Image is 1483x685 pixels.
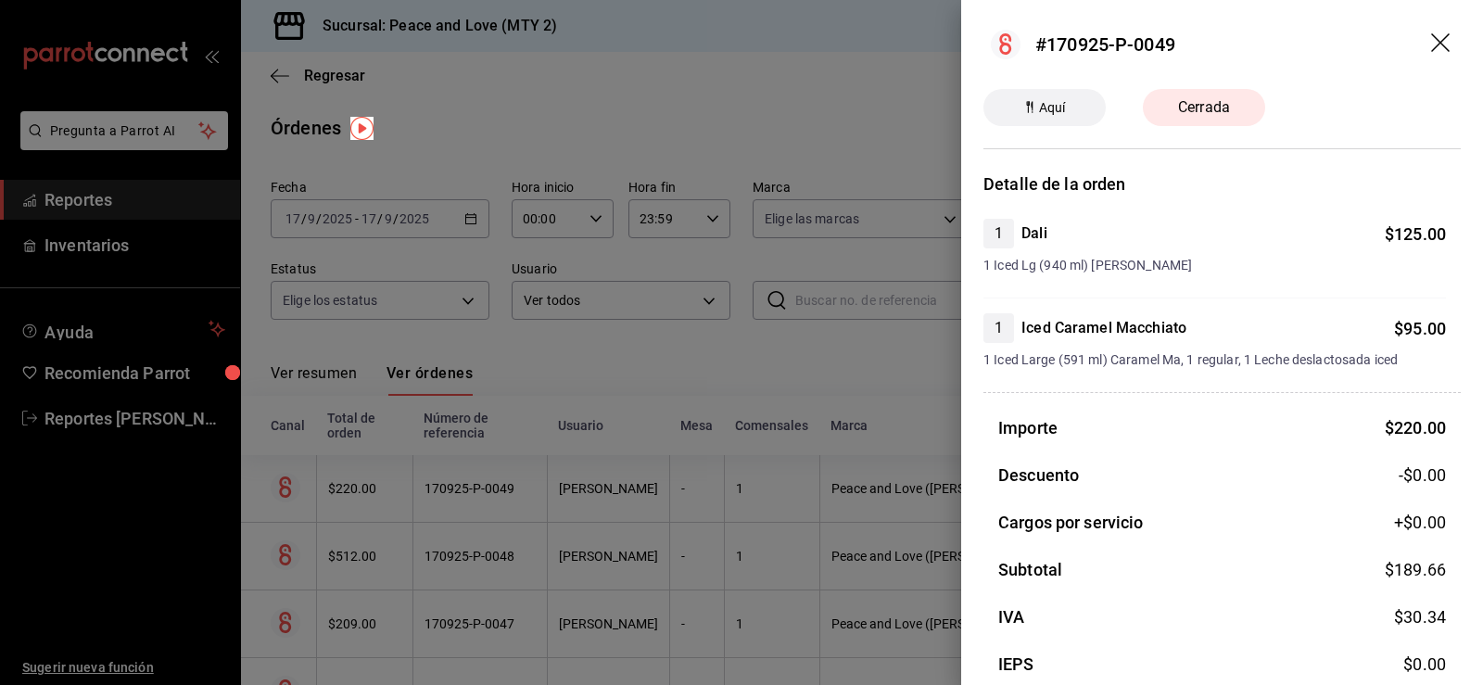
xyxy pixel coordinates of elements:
[983,222,1014,245] span: 1
[1021,317,1186,339] h4: Iced Caramel Macchiato
[998,463,1079,488] h3: Descuento
[998,557,1062,582] h3: Subtotal
[1167,96,1241,119] span: Cerrada
[983,350,1446,370] span: 1 Iced Large (591 ml) Caramel Ma, 1 regular, 1 Leche deslactosada iced
[1035,31,1175,58] div: #170925-P-0049
[983,256,1446,275] span: 1 Iced Lg (940 ml) [PERSON_NAME]
[1394,607,1446,627] span: $ 30.34
[1385,560,1446,579] span: $ 189.66
[1394,510,1446,535] span: +$ 0.00
[1385,418,1446,438] span: $ 220.00
[1032,98,1073,118] span: Aquí
[1021,222,1047,245] h4: Dali
[998,510,1144,535] h3: Cargos por servicio
[1403,654,1446,674] span: $ 0.00
[1431,33,1453,56] button: drag
[1394,319,1446,338] span: $ 95.00
[983,171,1461,197] h3: Detalle de la orden
[998,415,1058,440] h3: Importe
[350,117,374,140] img: Tooltip marker
[998,604,1024,629] h3: IVA
[983,317,1014,339] span: 1
[1385,224,1446,244] span: $ 125.00
[1399,463,1446,488] span: -$0.00
[998,652,1034,677] h3: IEPS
